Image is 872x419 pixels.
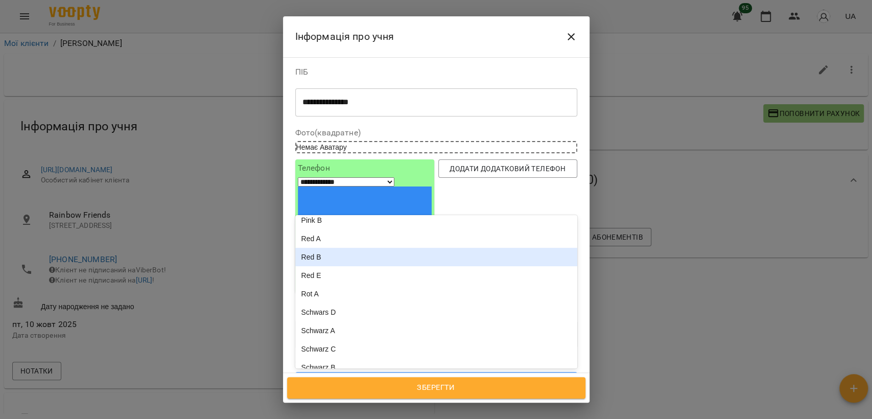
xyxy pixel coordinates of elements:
[295,340,577,358] div: Schwarz C
[295,211,577,229] div: Pink B
[295,285,577,303] div: Rot A
[298,164,432,172] label: Телефон
[295,29,394,44] h6: Інформація про учня
[446,162,569,175] span: Додати додатковий телефон
[295,68,577,76] label: ПІБ
[287,377,585,399] button: Зберегти
[298,381,574,394] span: Зберегти
[295,321,577,340] div: Schwarz A
[295,303,577,321] div: Schwars D
[559,25,583,49] button: Close
[295,266,577,285] div: Red E
[438,159,577,178] button: Додати додатковий телефон
[298,177,394,187] select: Phone number country
[295,358,577,377] div: Schwarz В
[295,229,577,248] div: Red A
[295,361,577,369] label: Теги
[298,187,432,276] img: Ukraine
[295,129,577,137] label: Фото(квадратне)
[296,143,347,151] span: Немає Аватару
[295,248,577,266] div: Red B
